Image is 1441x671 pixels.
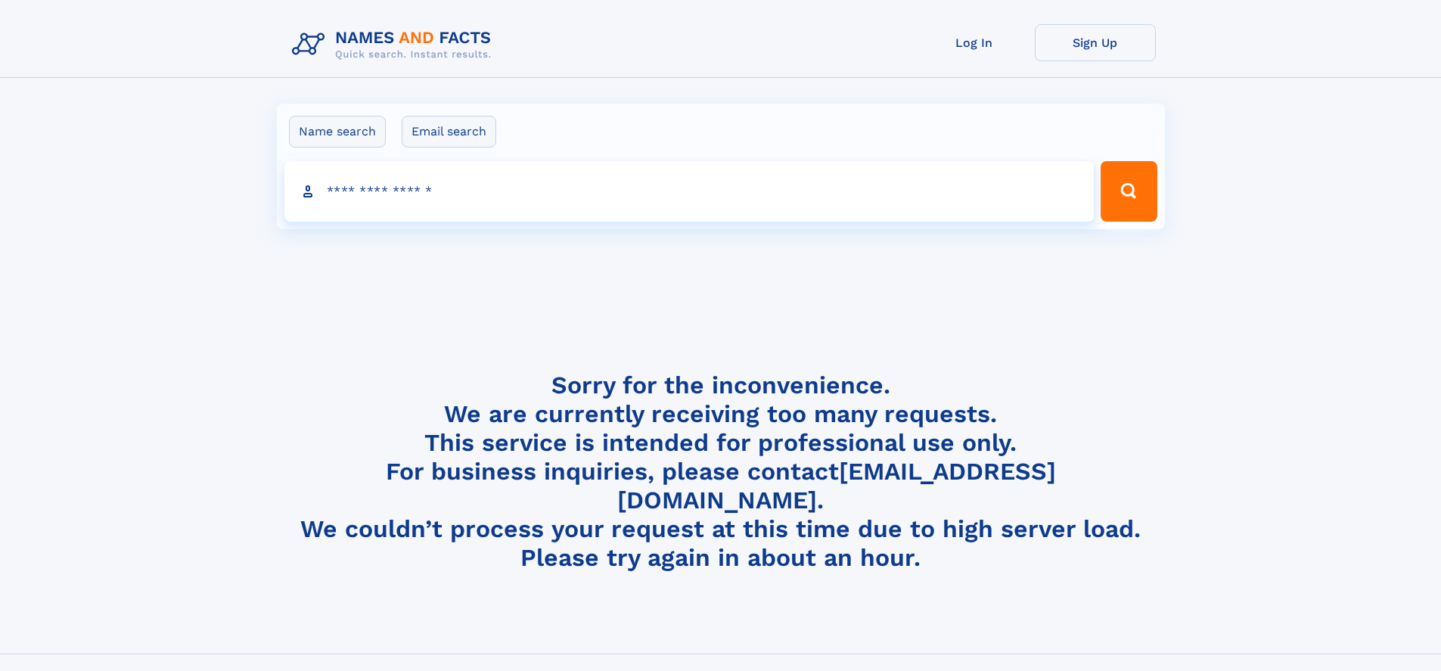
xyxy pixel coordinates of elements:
[402,116,496,148] label: Email search
[286,24,504,65] img: Logo Names and Facts
[289,116,386,148] label: Name search
[1035,24,1156,61] a: Sign Up
[617,457,1056,514] a: [EMAIL_ADDRESS][DOMAIN_NAME]
[286,371,1156,573] h4: Sorry for the inconvenience. We are currently receiving too many requests. This service is intend...
[914,24,1035,61] a: Log In
[284,161,1095,222] input: search input
[1101,161,1157,222] button: Search Button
